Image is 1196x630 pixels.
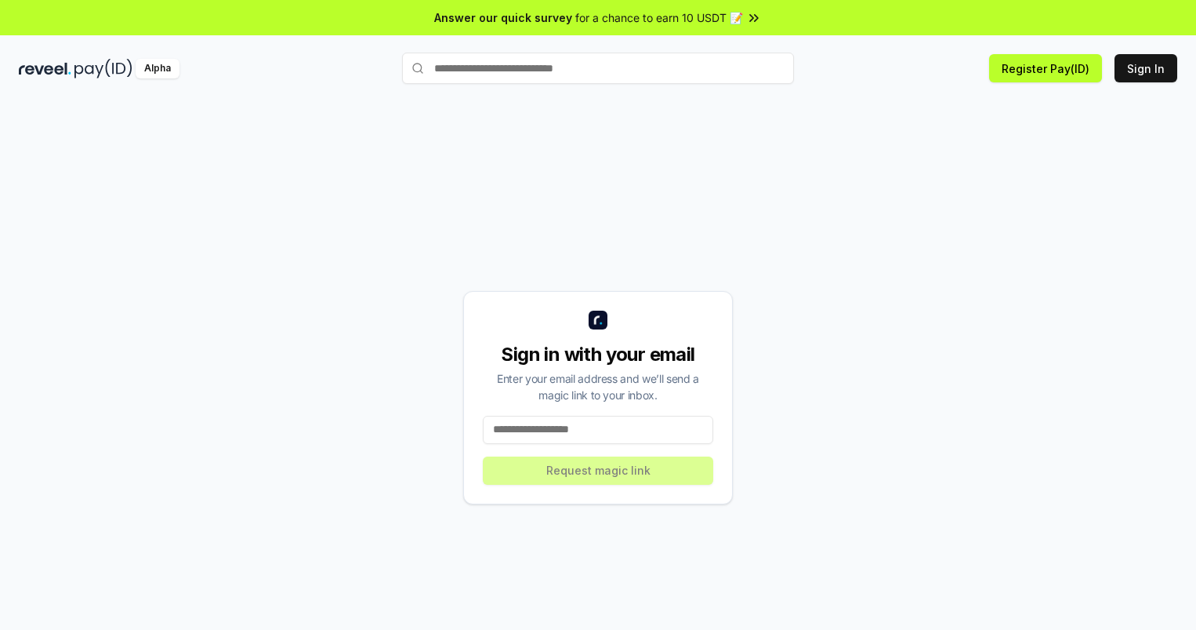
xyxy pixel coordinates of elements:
img: reveel_dark [19,59,71,78]
button: Sign In [1114,54,1177,82]
img: pay_id [74,59,132,78]
div: Sign in with your email [483,342,713,367]
img: logo_small [589,311,607,330]
div: Alpha [136,59,179,78]
button: Register Pay(ID) [989,54,1102,82]
div: Enter your email address and we’ll send a magic link to your inbox. [483,370,713,403]
span: Answer our quick survey [434,9,572,26]
span: for a chance to earn 10 USDT 📝 [575,9,743,26]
